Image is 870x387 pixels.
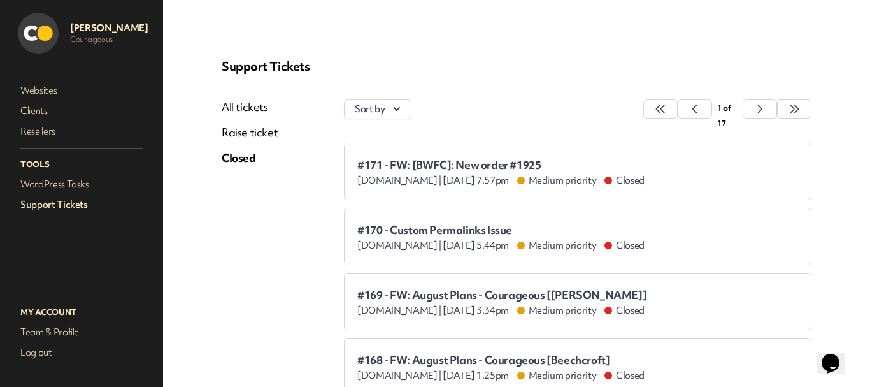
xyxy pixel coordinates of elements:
[344,99,411,119] button: Sort by
[357,224,645,237] span: #170 - Custom Permalinks Issue
[222,59,811,74] p: Support Tickets
[18,102,145,120] a: Clients
[18,304,145,321] p: My Account
[222,125,278,140] a: Raise ticket
[357,174,645,187] div: [DATE] 7.57pm
[18,196,145,214] a: Support Tickets
[344,208,811,265] a: #170 - Custom Permalinks Issue [DOMAIN_NAME] | [DATE] 5.44pm Medium priority Closed
[606,304,645,317] span: Closed
[357,304,646,317] div: [DATE] 3.34pm
[344,273,811,330] a: #169 - FW: August Plans - Courageous [[PERSON_NAME]] [DOMAIN_NAME] | [DATE] 3.34pm Medium priorit...
[357,369,441,382] span: [DOMAIN_NAME] |
[18,82,145,99] a: Websites
[357,304,441,317] span: [DOMAIN_NAME] |
[18,344,145,361] a: Log out
[18,175,145,193] a: WordPress Tasks
[222,99,278,115] a: All tickets
[606,174,645,187] span: Closed
[357,289,646,302] span: #169 - FW: August Plans - Courageous [[PERSON_NAME]]
[518,369,597,382] span: Medium priority
[518,239,597,252] span: Medium priority
[606,369,645,382] span: Closed
[357,369,645,382] div: [DATE] 1.25pm
[357,354,645,367] span: #168 - FW: August Plans - Courageous [Beechcroft]
[357,239,441,252] span: [DOMAIN_NAME] |
[606,239,645,252] span: Closed
[357,174,441,187] span: [DOMAIN_NAME] |
[70,34,148,45] p: Courageous
[518,304,597,317] span: Medium priority
[518,174,597,187] span: Medium priority
[357,239,645,252] div: [DATE] 5.44pm
[344,143,811,200] a: #171 - FW: [BWFC]: New order #1925 [DOMAIN_NAME] | [DATE] 7.57pm Medium priority Closed
[357,159,645,172] span: #171 - FW: [BWFC]: New order #1925
[18,323,145,341] a: Team & Profile
[222,150,278,166] a: Closed
[717,103,731,129] span: 1 of 17
[18,156,145,173] p: Tools
[70,22,148,34] p: [PERSON_NAME]
[18,122,145,140] a: Resellers
[817,336,857,374] iframe: chat widget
